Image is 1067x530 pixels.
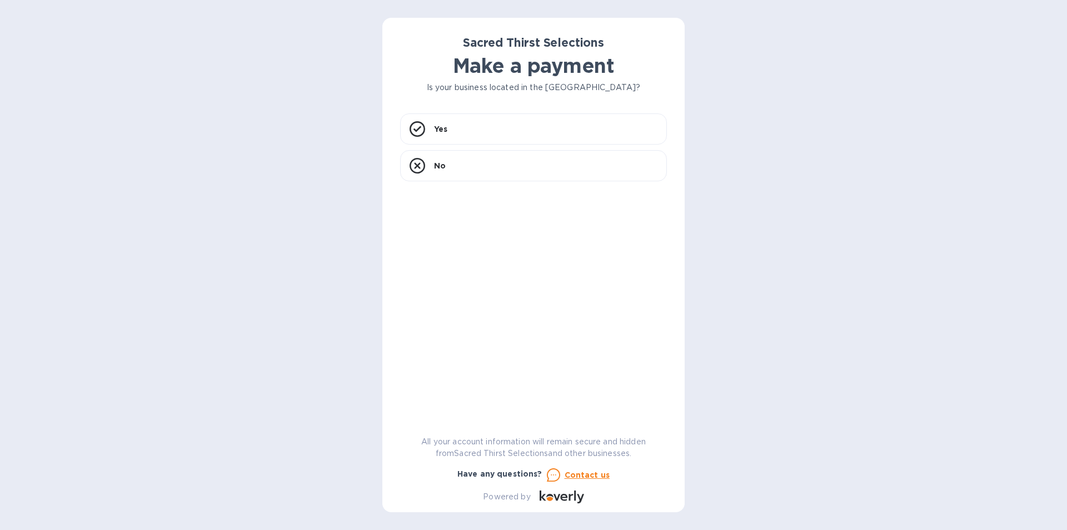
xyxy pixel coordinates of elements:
p: Yes [434,123,447,135]
p: All your account information will remain secure and hidden from Sacred Thirst Selections and othe... [400,436,667,459]
p: Is your business located in the [GEOGRAPHIC_DATA]? [400,82,667,93]
b: Sacred Thirst Selections [463,36,604,49]
p: No [434,160,446,171]
u: Contact us [565,470,610,479]
p: Powered by [483,491,530,503]
h1: Make a payment [400,54,667,77]
b: Have any questions? [457,469,542,478]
